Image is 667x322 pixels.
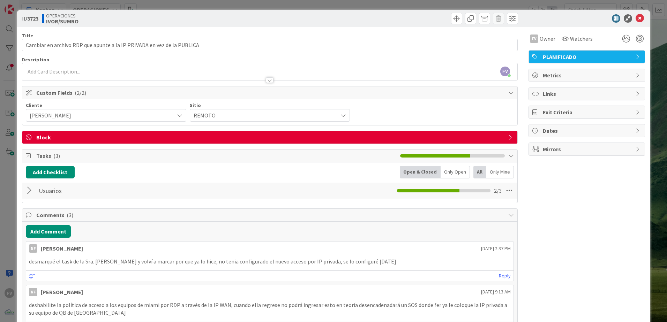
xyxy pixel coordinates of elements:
span: 2 / 3 [494,186,502,195]
span: Block [36,133,505,141]
div: NF [29,244,37,253]
div: Only Mine [486,166,514,178]
span: [PERSON_NAME] [30,110,171,120]
span: Mirrors [543,145,632,153]
span: Dates [543,127,632,135]
span: ID [22,14,38,23]
span: Comments [36,211,505,219]
span: FV [500,67,510,76]
div: [PERSON_NAME] [41,244,83,253]
div: Only Open [441,166,470,178]
b: 3723 [27,15,38,22]
input: Add Checklist... [36,184,193,197]
span: ( 2/2 ) [75,89,86,96]
span: Metrics [543,71,632,79]
span: ( 3 ) [67,212,73,219]
span: Tasks [36,152,397,160]
div: All [473,166,486,178]
div: Open & Closed [400,166,441,178]
div: NF [29,288,37,296]
button: Add Checklist [26,166,75,178]
a: Reply [499,271,511,280]
span: [DATE] 9:13 AM [481,288,511,296]
span: REMOTO [194,110,335,120]
span: Custom Fields [36,89,505,97]
span: Description [22,56,49,63]
p: deshabilite la política de acceso a los equipos de miami por RDP a través de la IP WAN, cuando el... [29,301,511,317]
div: Cliente [26,103,186,108]
div: [PERSON_NAME] [41,288,83,296]
b: IVOR/SUMRO [46,18,78,24]
div: FV [530,34,538,43]
span: Watchers [570,34,593,43]
span: [DATE] 2:37 PM [481,245,511,252]
span: Owner [540,34,555,43]
input: type card name here... [22,39,518,51]
button: Add Comment [26,225,71,238]
span: OPERACIONES [46,13,78,18]
div: Sitio [190,103,350,108]
span: PLANIFICADO [543,53,632,61]
span: Links [543,90,632,98]
span: ( 3 ) [53,152,60,159]
label: Title [22,32,33,39]
span: Exit Criteria [543,108,632,116]
p: desmarqué el task de la Sra. [PERSON_NAME] y volví a marcar por que ya lo hice, no tenia configur... [29,258,511,266]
